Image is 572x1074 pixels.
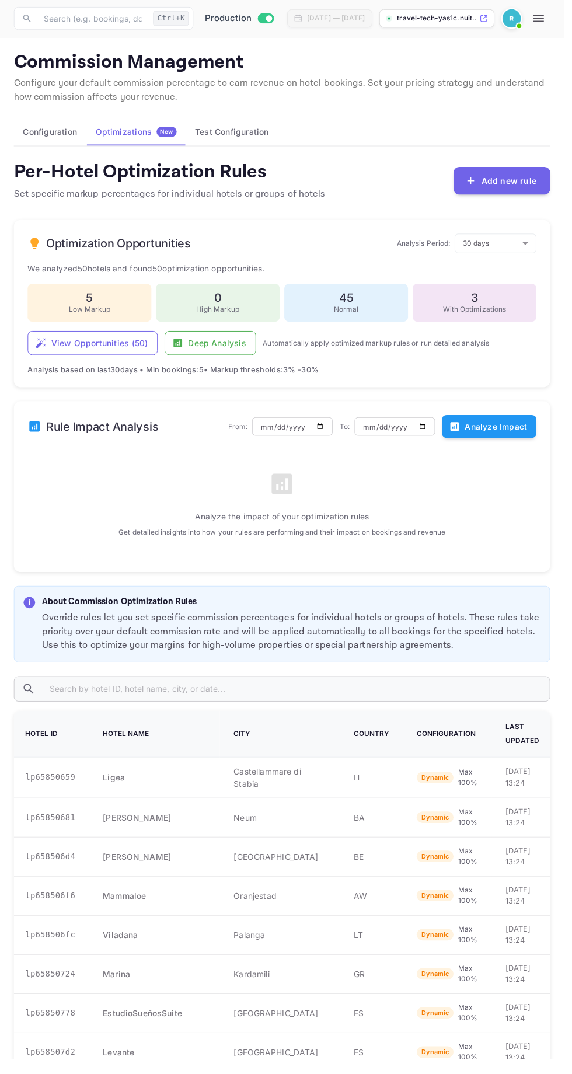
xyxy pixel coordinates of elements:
[47,426,161,440] h6: Rule Impact Analysis
[423,943,460,953] span: Dynamic
[14,52,558,75] p: Commission Management
[14,721,90,768] th: Hotel ID
[295,309,407,319] p: Normal
[14,162,330,186] h4: Per-Hotel Optimization Rules
[423,818,484,839] div: Variable markup based on floor, threshold, and ceiling values
[345,768,409,809] td: IT
[208,12,255,26] span: Production
[423,858,484,879] div: Variable markup based on floor, threshold, and ceiling values
[90,968,223,1007] td: Marina
[465,937,484,958] p: Max 100%
[14,928,90,968] td: lp658506fc
[409,721,498,768] th: Configuration
[37,7,151,30] input: Search (e.g. bookings, documentation)
[423,1023,460,1033] span: Dynamic
[223,968,345,1007] td: Kardamili
[28,336,160,360] button: View Opportunities (50)
[345,1007,409,1047] td: ES
[403,242,456,252] p: Analysis Period:
[223,928,345,968] td: Palanga
[167,336,260,360] button: Deep Analysis
[165,295,277,309] h6: 0
[465,977,484,998] p: Max 100%
[14,849,90,888] td: lp658506d4
[28,370,323,379] span: Analysis based on last 30 days • Min bookings: 5 • Markup thresholds: 3 % - 30 %
[312,13,370,24] div: [DATE] — [DATE]
[345,928,409,968] td: LT
[425,295,537,309] h6: 3
[159,130,179,137] span: New
[465,858,484,879] p: Max 100%
[345,968,409,1007] td: GR
[35,309,147,319] p: Low Markup
[498,849,561,888] td: [DATE] 13:24
[90,809,223,849] td: [PERSON_NAME]
[14,1007,90,1047] td: lp65850778
[29,606,30,616] p: i
[41,686,558,712] input: Search by hotel ID, hotel name, city, or date...
[465,898,484,919] p: Max 100%
[423,1017,484,1038] div: Variable markup based on floor, threshold, and ceiling values
[97,128,179,139] div: Optimizations
[498,721,561,768] th: Last Updated
[223,888,345,928] td: Oranjestad
[423,824,460,834] span: Dynamic
[423,977,484,998] div: Variable markup based on floor, threshold, and ceiling values
[14,190,330,204] p: Set specific markup percentages for individual hotels or groups of hotels
[90,768,223,809] td: Ligea
[461,237,544,257] div: 30 days
[40,518,532,530] p: Analyze the impact of your optimization rules
[498,1007,561,1047] td: [DATE] 13:24
[344,427,354,438] p: To:
[14,809,90,849] td: lp65850681
[223,768,345,809] td: Castellammare di Stabia
[498,888,561,928] td: [DATE] 13:24
[345,721,409,768] th: Country
[498,768,561,809] td: [DATE] 13:24
[498,928,561,968] td: [DATE] 13:24
[90,721,223,768] th: Hotel Name
[345,888,409,928] td: AW
[14,78,558,106] p: Configure your default commission percentage to earn revenue on hotel bookings. Set your pricing ...
[28,266,544,278] p: We analyzed 50 hotels and found 50 optimization opportunities.
[165,309,277,319] p: High Markup
[465,818,484,839] p: Max 100%
[189,120,282,148] button: Test Configuration
[223,809,345,849] td: Neum
[460,169,558,197] button: Add new rule
[423,983,460,993] span: Dynamic
[423,784,460,794] span: Dynamic
[35,295,147,309] h6: 5
[14,120,88,148] button: Configuration
[403,13,484,24] p: travel-tech-yas1c.nuit...
[90,849,223,888] td: [PERSON_NAME]
[40,535,532,545] p: Get detailed insights into how your rules are performing and their impact on bookings and revenue
[448,421,544,444] button: Analyze Impact
[423,778,484,799] div: Variable markup based on floor, threshold, and ceiling values
[47,240,193,254] h6: Optimization Opportunities
[423,864,460,874] span: Dynamic
[90,928,223,968] td: Viladana
[232,427,252,438] p: From:
[498,809,561,849] td: [DATE] 13:24
[43,604,548,618] p: About Commission Optimization Rules
[90,888,223,928] td: Mammaloe
[345,849,409,888] td: BE
[498,968,561,1007] td: [DATE] 13:24
[267,343,496,353] p: Automatically apply optimized markup rules or run detailed analysis
[223,1007,345,1047] td: [GEOGRAPHIC_DATA]
[223,721,345,768] th: City
[295,295,407,309] h6: 45
[90,1007,223,1047] td: EstudioSueñosSuite
[465,778,484,799] p: Max 100%
[345,809,409,849] td: BA
[14,968,90,1007] td: lp65850724
[423,937,484,958] div: Variable markup based on floor, threshold, and ceiling values
[425,309,537,319] p: With Optimizations
[223,849,345,888] td: [GEOGRAPHIC_DATA]
[155,11,191,26] div: Ctrl+K
[423,898,484,919] div: Variable markup based on floor, threshold, and ceiling values
[465,1017,484,1038] p: Max 100%
[14,768,90,809] td: lp65850659
[423,904,460,913] span: Dynamic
